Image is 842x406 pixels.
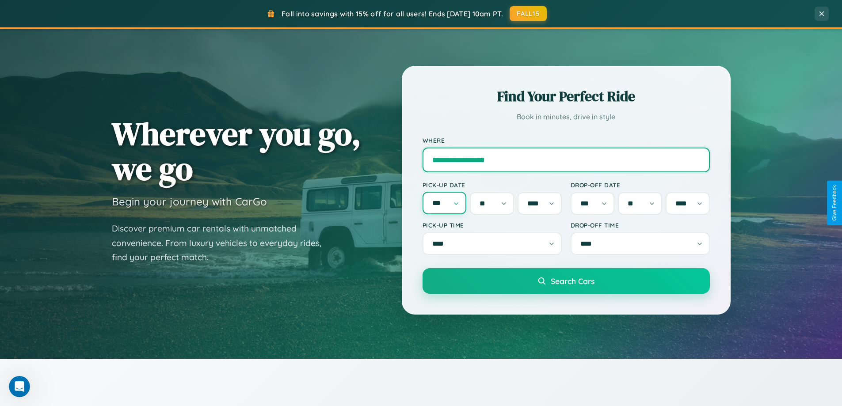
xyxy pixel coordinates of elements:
[112,195,267,208] h3: Begin your journey with CarGo
[831,185,838,221] div: Give Feedback
[423,181,562,189] label: Pick-up Date
[551,276,594,286] span: Search Cars
[9,376,30,397] iframe: Intercom live chat
[510,6,547,21] button: FALL15
[423,87,710,106] h2: Find Your Perfect Ride
[423,110,710,123] p: Book in minutes, drive in style
[423,137,710,144] label: Where
[282,9,503,18] span: Fall into savings with 15% off for all users! Ends [DATE] 10am PT.
[571,221,710,229] label: Drop-off Time
[423,268,710,294] button: Search Cars
[112,116,361,186] h1: Wherever you go, we go
[423,221,562,229] label: Pick-up Time
[571,181,710,189] label: Drop-off Date
[112,221,333,265] p: Discover premium car rentals with unmatched convenience. From luxury vehicles to everyday rides, ...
